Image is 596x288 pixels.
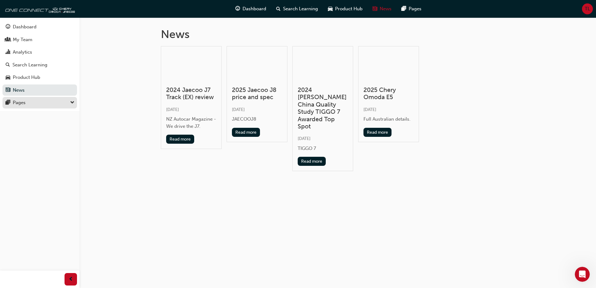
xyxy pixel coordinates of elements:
[230,2,271,15] a: guage-iconDashboard
[232,107,245,112] span: [DATE]
[283,5,318,12] span: Search Learning
[6,50,10,55] span: chart-icon
[107,10,118,21] div: Close
[12,55,112,65] p: How can we help?
[363,116,414,123] div: Full Australian details.
[575,267,590,282] iframe: Intercom live chat
[12,44,112,55] p: Hi [PERSON_NAME]
[13,74,40,81] div: Product Hub
[397,2,426,15] a: pages-iconPages
[235,5,240,13] span: guage-icon
[13,99,26,106] div: Pages
[232,86,282,101] h3: 2025 Jaecoo J8 price and spec
[62,194,125,219] button: Messages
[298,157,326,166] button: Read more
[298,86,348,130] h3: 2024 [PERSON_NAME] China Quality Study TIGGO 7 Awarded Top Spot
[166,107,179,112] span: [DATE]
[13,49,32,56] div: Analytics
[328,5,333,13] span: car-icon
[292,46,353,171] a: 2024 [PERSON_NAME] China Quality Study TIGGO 7 Awarded Top Spot[DATE]TIGGO 7Read more
[401,5,406,13] span: pages-icon
[6,37,10,43] span: people-icon
[232,128,260,137] button: Read more
[70,99,74,107] span: down-icon
[298,145,348,152] div: TIGGO 7
[69,276,73,283] span: prev-icon
[2,34,77,46] a: My Team
[363,128,392,137] button: Read more
[232,116,282,123] div: JAECOOJ8
[2,97,77,108] button: Pages
[24,210,38,214] span: Home
[243,5,266,12] span: Dashboard
[335,5,363,12] span: Product Hub
[372,5,377,13] span: news-icon
[363,86,414,101] h3: 2025 Chery Omoda E5
[585,5,590,12] span: TL
[13,36,32,43] div: My Team
[13,23,36,31] div: Dashboard
[6,100,10,106] span: pages-icon
[2,59,77,71] a: Search Learning
[2,46,77,58] a: Analytics
[166,116,216,130] div: NZ Autocar Magazine - We drive the J7.
[298,136,310,141] span: [DATE]
[12,61,47,69] div: Search Learning
[83,210,104,214] span: Messages
[2,72,77,83] a: Product Hub
[3,2,75,15] img: oneconnect
[271,2,323,15] a: search-iconSearch Learning
[380,5,392,12] span: News
[6,24,10,30] span: guage-icon
[409,5,421,12] span: Pages
[6,62,10,68] span: search-icon
[2,84,77,96] a: News
[363,107,376,112] span: [DATE]
[12,10,25,22] div: Profile image for Technical
[166,135,195,144] button: Read more
[227,46,287,142] a: 2025 Jaecoo J8 price and spec[DATE]JAECOOJ8Read more
[358,46,419,142] a: 2025 Chery Omoda E5[DATE]Full Australian details.Read more
[323,2,368,15] a: car-iconProduct Hub
[2,21,77,33] a: Dashboard
[276,5,281,13] span: search-icon
[2,20,77,97] button: DashboardMy TeamAnalyticsSearch LearningProduct HubNews
[161,27,515,41] h1: News
[6,88,10,93] span: news-icon
[166,86,216,101] h3: 2024 Jaecoo J7 Track (EX) review
[161,46,222,149] a: 2024 Jaecoo J7 Track (EX) review[DATE]NZ Autocar Magazine - We drive the J7.Read more
[6,75,10,80] span: car-icon
[368,2,397,15] a: news-iconNews
[582,3,593,14] button: TL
